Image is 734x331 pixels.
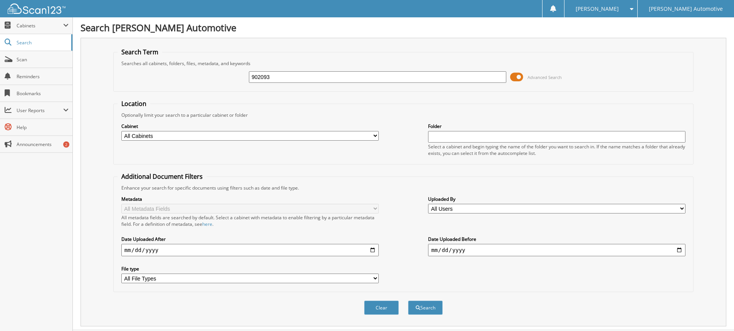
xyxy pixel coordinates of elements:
label: Folder [428,123,685,129]
span: Announcements [17,141,69,148]
span: [PERSON_NAME] [576,7,619,11]
div: Optionally limit your search to a particular cabinet or folder [118,112,689,118]
img: scan123-logo-white.svg [8,3,66,14]
h1: Search [PERSON_NAME] Automotive [81,21,726,34]
a: here [202,221,212,227]
div: Searches all cabinets, folders, files, metadata, and keywords [118,60,689,67]
div: 2 [63,141,69,148]
span: User Reports [17,107,63,114]
label: Date Uploaded After [121,236,379,242]
input: end [428,244,685,256]
label: Cabinet [121,123,379,129]
label: Metadata [121,196,379,202]
label: Uploaded By [428,196,685,202]
span: [PERSON_NAME] Automotive [649,7,723,11]
legend: Search Term [118,48,162,56]
div: All metadata fields are searched by default. Select a cabinet with metadata to enable filtering b... [121,214,379,227]
label: File type [121,265,379,272]
div: Enhance your search for specific documents using filters such as date and file type. [118,185,689,191]
button: Clear [364,301,399,315]
legend: Location [118,99,150,108]
span: Help [17,124,69,131]
span: Cabinets [17,22,63,29]
span: Reminders [17,73,69,80]
div: Select a cabinet and begin typing the name of the folder you want to search in. If the name match... [428,143,685,156]
button: Search [408,301,443,315]
span: Advanced Search [527,74,562,80]
input: start [121,244,379,256]
label: Date Uploaded Before [428,236,685,242]
span: Search [17,39,67,46]
span: Scan [17,56,69,63]
span: Bookmarks [17,90,69,97]
legend: Additional Document Filters [118,172,207,181]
